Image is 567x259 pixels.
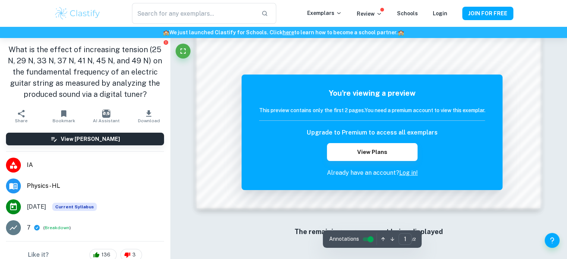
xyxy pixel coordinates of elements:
p: Review [357,10,382,18]
img: AI Assistant [102,110,110,118]
span: 3 [128,251,140,259]
a: Schools [397,10,418,16]
button: Download [127,106,170,127]
p: 7 [27,223,31,232]
button: Help and Feedback [545,233,560,248]
a: here [283,29,294,35]
button: Bookmark [42,106,85,127]
span: AI Assistant [93,118,120,123]
span: ( ) [43,224,71,231]
img: Clastify logo [54,6,101,21]
span: 🏫 [163,29,169,35]
span: 136 [97,251,114,259]
span: 🏫 [398,29,404,35]
button: View [PERSON_NAME] [6,133,164,145]
p: Exemplars [307,9,342,17]
button: Breakdown [45,224,69,231]
button: Report issue [163,40,168,45]
h1: What is the effect of increasing tension (25 N, 29 N, 33 N, 37 N, 41 N, 45 N, and 49 N) on the fu... [6,44,164,100]
button: View Plans [327,143,417,161]
button: AI Assistant [85,106,127,127]
button: Fullscreen [176,44,190,59]
button: JOIN FOR FREE [462,7,513,20]
h6: We just launched Clastify for Schools. Click to learn how to become a school partner. [1,28,566,37]
h6: Upgrade to Premium to access all exemplars [307,128,437,137]
h6: View [PERSON_NAME] [61,135,120,143]
span: IA [27,161,164,170]
h6: This preview contains only the first 2 pages. You need a premium account to view this exemplar. [259,106,485,114]
span: Current Syllabus [52,203,97,211]
input: Search for any exemplars... [132,3,255,24]
span: Annotations [329,235,359,243]
span: / 2 [412,236,416,243]
span: Share [15,118,28,123]
span: [DATE] [27,202,46,211]
div: This exemplar is based on the current syllabus. Feel free to refer to it for inspiration/ideas wh... [52,203,97,211]
a: Log in! [399,169,418,176]
a: Login [433,10,447,16]
h5: You're viewing a preview [259,88,485,99]
h6: The remaining pages are not being displayed [212,227,526,237]
span: Download [138,118,160,123]
span: Physics - HL [27,181,164,190]
span: Bookmark [53,118,75,123]
p: Already have an account? [259,168,485,177]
